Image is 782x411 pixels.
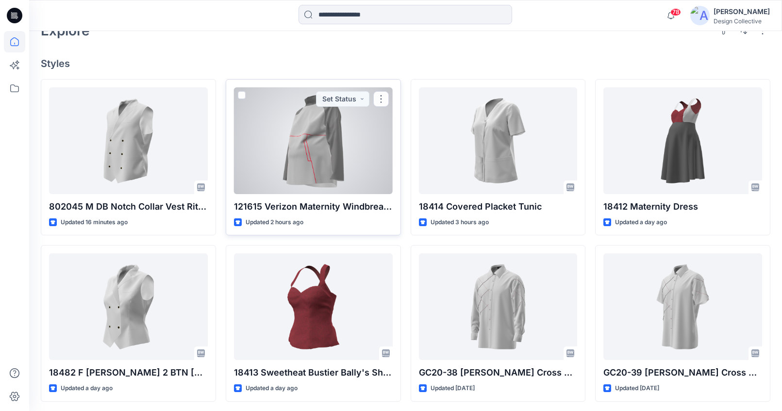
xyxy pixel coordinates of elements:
p: Updated 16 minutes ago [61,217,128,228]
p: GC20-39 [PERSON_NAME] Cross Diamond Details Modern Shirt [603,366,762,379]
a: 18414 Covered Placket Tunic [419,87,578,194]
p: Updated a day ago [615,217,667,228]
a: 802045 M DB Notch Collar Vest Ritz Carlton Atlanta [49,87,208,194]
p: GC20-38 [PERSON_NAME] Cross Diamond Shirt [419,366,578,379]
img: avatar [690,6,710,25]
div: Design Collective [714,17,770,25]
a: 121615 Verizon Maternity Windbreaker [234,87,393,194]
a: 18482 F DB VEST 2 BTN Graton [49,253,208,360]
p: 802045 M DB Notch Collar Vest Ritz Carlton [GEOGRAPHIC_DATA] [49,200,208,214]
p: 18412 Maternity Dress [603,200,762,214]
div: [PERSON_NAME] [714,6,770,17]
p: Updated [DATE] [615,383,659,394]
p: 18482 F [PERSON_NAME] 2 BTN [PERSON_NAME] [49,366,208,379]
p: Updated a day ago [61,383,113,394]
a: 18412 Maternity Dress [603,87,762,194]
h4: Styles [41,58,770,69]
p: 121615 Verizon Maternity Windbreaker [234,200,393,214]
p: 18413 Sweetheat Bustier Bally's Shreveport [234,366,393,379]
p: Updated 3 hours ago [431,217,489,228]
a: GC20-38 LS Criss Cross Diamond Shirt [419,253,578,360]
a: 18413 Sweetheat Bustier Bally's Shreveport [234,253,393,360]
p: Updated a day ago [246,383,298,394]
span: 78 [670,8,681,16]
a: GC20-39 SS Criss Cross Diamond Details Modern Shirt [603,253,762,360]
p: 18414 Covered Placket Tunic [419,200,578,214]
p: Updated [DATE] [431,383,475,394]
h2: Explore [41,23,90,38]
p: Updated 2 hours ago [246,217,303,228]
